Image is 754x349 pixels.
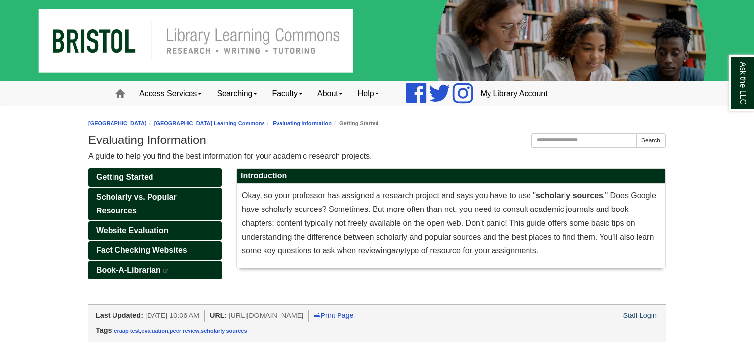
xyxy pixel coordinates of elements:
a: About [310,81,350,106]
button: Search [636,133,666,148]
span: Getting Started [96,173,153,181]
a: Fact Checking Websites [88,241,222,260]
span: URL: [210,312,226,319]
span: [DATE] 10:06 AM [145,312,199,319]
span: Scholarly vs. Popular Resources [96,193,177,215]
h1: Evaluating Information [88,133,666,147]
a: My Library Account [473,81,555,106]
a: Book-A-Librarian [88,261,222,279]
span: Website Evaluation [96,226,168,235]
a: Searching [209,81,264,106]
h2: Introduction [237,169,665,184]
nav: breadcrumb [88,119,666,128]
i: This link opens in a new window [163,269,169,273]
em: any [391,246,404,255]
a: peer review [170,328,199,334]
a: [GEOGRAPHIC_DATA] Learning Commons [154,120,265,126]
span: [URL][DOMAIN_NAME] [228,312,303,319]
a: Website Evaluation [88,221,222,240]
a: Faculty [264,81,310,106]
a: Evaluating Information [273,120,332,126]
span: A guide to help you find the best information for your academic research projects. [88,152,372,160]
a: Getting Started [88,168,222,187]
strong: scholarly sources [536,191,603,200]
a: Access Services [132,81,209,106]
a: Print Page [314,312,353,319]
a: evaluation [141,328,168,334]
a: Help [350,81,386,106]
span: Fact Checking Websites [96,246,187,254]
li: Getting Started [332,119,379,128]
a: Scholarly vs. Popular Resources [88,188,222,220]
i: Print Page [314,312,320,319]
span: Okay, so your professor has assigned a research project and says you have to use " ." Does Google... [242,191,656,255]
a: scholarly sources [201,328,247,334]
div: Guide Pages [88,168,222,279]
span: Last Updated: [96,312,143,319]
a: Staff Login [623,312,657,319]
span: Book-A-Librarian [96,266,161,274]
a: [GEOGRAPHIC_DATA] [88,120,147,126]
span: Tags: [96,326,114,334]
span: , , , [114,328,247,334]
a: craap test [114,328,140,334]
